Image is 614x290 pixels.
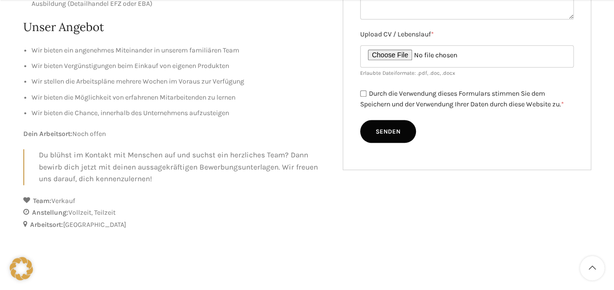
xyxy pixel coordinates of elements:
h2: Unser Angebot [23,19,329,35]
span: Teilzeit [94,208,116,217]
li: Wir stellen die Arbeitspläne mehrere Wochen im Voraus zur Verfügung [32,76,329,87]
p: Noch offen [23,129,329,139]
label: Durch die Verwendung dieses Formulars stimmen Sie dem Speichern und der Verwendung Ihrer Daten du... [360,89,564,109]
li: Wir bieten die Möglichkeit von erfahrenen Mitarbeitenden zu lernen [32,92,329,103]
strong: Arbeitsort: [30,221,63,229]
li: Wir bieten ein angenehmes Miteinander in unserem familiären Team [32,45,329,56]
input: Senden [360,120,416,143]
li: Wir bieten Vergünstigungen beim Einkauf von eigenen Produkten [32,61,329,71]
span: [GEOGRAPHIC_DATA] [63,221,126,229]
label: Upload CV / Lebenslauf [360,29,574,40]
a: Scroll to top button [580,256,604,280]
span: Verkauf [51,197,75,205]
span: Vollzeit [68,208,94,217]
strong: Dein Arbeitsort: [23,130,72,138]
li: Wir bieten die Chance, innerhalb des Unternehmens aufzusteigen [32,108,329,119]
small: Erlaubte Dateiformate: .pdf, .doc, .docx [360,70,455,76]
p: Du blühst im Kontakt mit Menschen auf und suchst ein herzliches Team? Dann bewirb dich jetzt mit ... [39,149,329,185]
strong: Team: [33,197,51,205]
strong: Anstellung: [32,208,68,217]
